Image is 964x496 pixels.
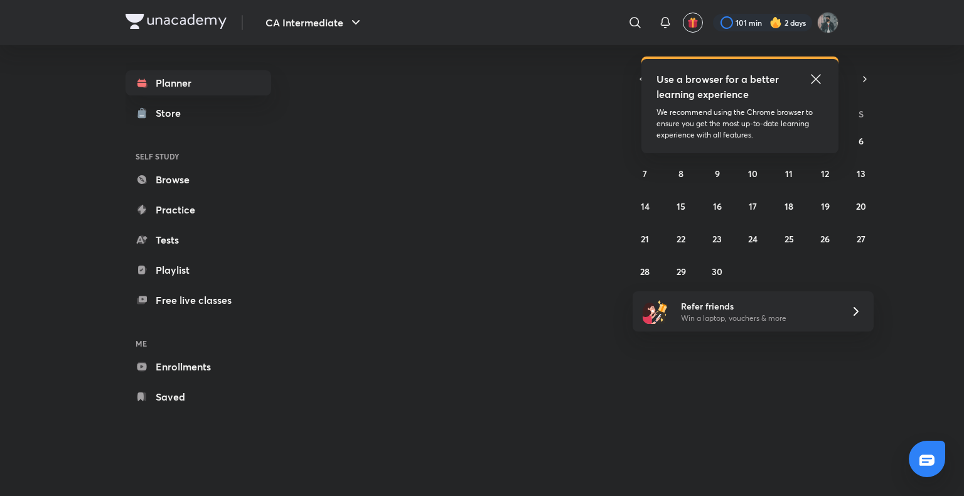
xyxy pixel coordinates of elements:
[678,168,683,180] abbr: September 8, 2025
[851,163,871,183] button: September 13, 2025
[643,168,647,180] abbr: September 7, 2025
[126,146,271,167] h6: SELF STUDY
[815,163,835,183] button: September 12, 2025
[671,229,691,249] button: September 22, 2025
[635,196,655,216] button: September 14, 2025
[643,299,668,324] img: referral
[785,168,793,180] abbr: September 11, 2025
[769,16,782,29] img: streak
[749,200,757,212] abbr: September 17, 2025
[656,107,823,141] p: We recommend using the Chrome browser to ensure you get the most up-to-date learning experience w...
[126,167,271,192] a: Browse
[681,299,835,313] h6: Refer friends
[126,354,271,379] a: Enrollments
[743,163,763,183] button: September 10, 2025
[743,196,763,216] button: September 17, 2025
[779,163,799,183] button: September 11, 2025
[635,261,655,281] button: September 28, 2025
[126,14,227,32] a: Company Logo
[857,168,865,180] abbr: September 13, 2025
[707,261,727,281] button: September 30, 2025
[126,333,271,354] h6: ME
[851,229,871,249] button: September 27, 2025
[859,108,864,120] abbr: Saturday
[640,266,650,278] abbr: September 28, 2025
[707,229,727,249] button: September 23, 2025
[713,200,722,212] abbr: September 16, 2025
[641,233,649,245] abbr: September 21, 2025
[707,163,727,183] button: September 9, 2025
[126,257,271,283] a: Playlist
[126,70,271,95] a: Planner
[820,233,830,245] abbr: September 26, 2025
[677,233,685,245] abbr: September 22, 2025
[126,227,271,252] a: Tests
[656,72,781,102] h5: Use a browser for a better learning experience
[857,233,865,245] abbr: September 27, 2025
[677,200,685,212] abbr: September 15, 2025
[681,313,835,324] p: Win a laptop, vouchers & more
[743,229,763,249] button: September 24, 2025
[779,196,799,216] button: September 18, 2025
[785,200,793,212] abbr: September 18, 2025
[126,288,271,313] a: Free live classes
[821,168,829,180] abbr: September 12, 2025
[635,163,655,183] button: September 7, 2025
[851,196,871,216] button: September 20, 2025
[748,168,758,180] abbr: September 10, 2025
[671,261,691,281] button: September 29, 2025
[817,12,838,33] img: Harsh Raj
[859,135,864,147] abbr: September 6, 2025
[671,196,691,216] button: September 15, 2025
[715,168,720,180] abbr: September 9, 2025
[126,100,271,126] a: Store
[126,197,271,222] a: Practice
[126,14,227,29] img: Company Logo
[156,105,188,121] div: Store
[126,384,271,409] a: Saved
[677,266,686,278] abbr: September 29, 2025
[815,196,835,216] button: September 19, 2025
[779,229,799,249] button: September 25, 2025
[635,229,655,249] button: September 21, 2025
[712,266,722,278] abbr: September 30, 2025
[671,163,691,183] button: September 8, 2025
[683,13,703,33] button: avatar
[815,229,835,249] button: September 26, 2025
[712,233,722,245] abbr: September 23, 2025
[856,200,866,212] abbr: September 20, 2025
[707,196,727,216] button: September 16, 2025
[821,200,830,212] abbr: September 19, 2025
[687,17,699,28] img: avatar
[785,233,794,245] abbr: September 25, 2025
[851,131,871,151] button: September 6, 2025
[258,10,371,35] button: CA Intermediate
[748,233,758,245] abbr: September 24, 2025
[641,200,650,212] abbr: September 14, 2025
